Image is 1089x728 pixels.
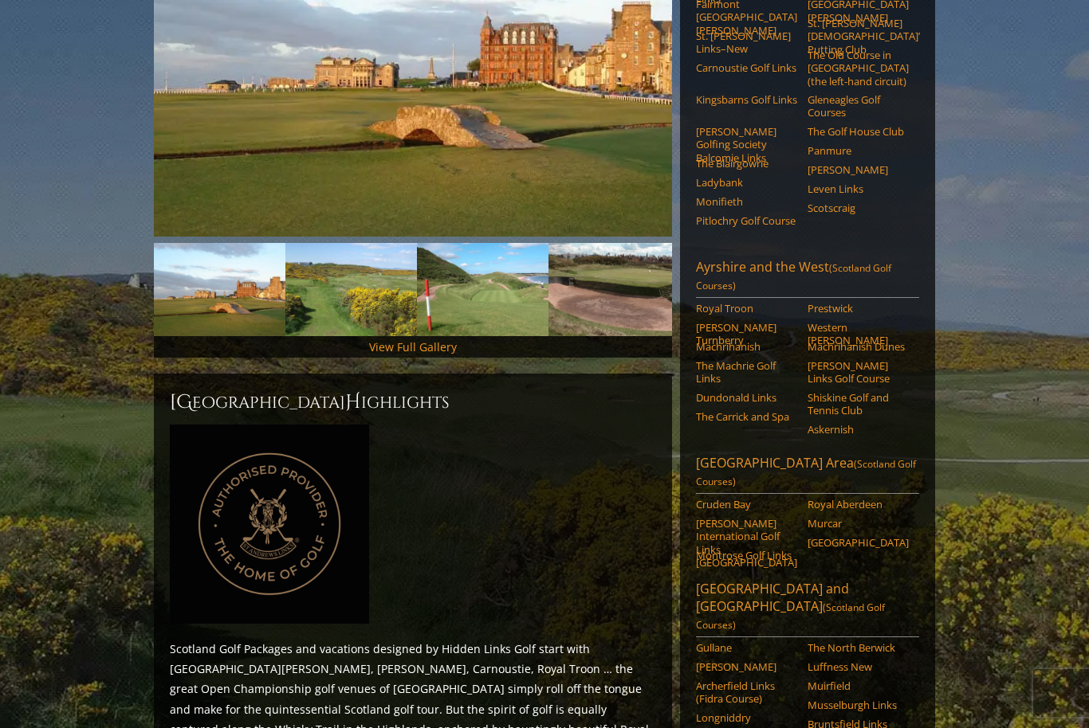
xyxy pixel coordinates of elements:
[808,182,909,195] a: Leven Links
[808,699,909,711] a: Musselburgh Links
[808,340,909,353] a: Machrihanish Dunes
[808,202,909,214] a: Scotscraig
[808,49,909,88] a: The Old Course in [GEOGRAPHIC_DATA] (the left-hand circuit)
[696,340,797,353] a: Machrihanish
[808,93,909,119] a: Gleneagles Golf Courses
[808,423,909,436] a: Askernish
[808,391,909,417] a: Shiskine Golf and Tennis Club
[696,214,797,227] a: Pitlochry Golf Course
[696,302,797,315] a: Royal Troon
[808,125,909,138] a: The Golf House Club
[696,61,797,74] a: Carnoustie Golf Links
[808,163,909,176] a: [PERSON_NAME]
[808,641,909,654] a: The North Berwick
[696,711,797,724] a: Longniddry
[808,660,909,673] a: Luffness New
[696,157,797,170] a: The Blairgowrie
[696,93,797,106] a: Kingsbarns Golf Links
[808,679,909,692] a: Muirfield
[696,176,797,189] a: Ladybank
[696,454,919,494] a: [GEOGRAPHIC_DATA] Area(Scotland Golf Courses)
[808,144,909,157] a: Panmure
[696,391,797,404] a: Dundonald Links
[696,660,797,673] a: [PERSON_NAME]
[696,258,919,298] a: Ayrshire and the West(Scotland Golf Courses)
[696,29,797,56] a: St. [PERSON_NAME] Links–New
[696,359,797,386] a: The Machrie Golf Links
[696,549,797,562] a: Montrose Golf Links
[696,410,797,423] a: The Carrick and Spa
[808,321,909,347] a: Western [PERSON_NAME]
[696,195,797,208] a: Monifieth
[808,359,909,386] a: [PERSON_NAME] Links Golf Course
[345,389,361,415] span: H
[808,536,909,549] a: [GEOGRAPHIC_DATA]
[696,125,797,164] a: [PERSON_NAME] Golfing Society Balcomie Links
[170,389,656,415] h2: [GEOGRAPHIC_DATA] ighlights
[808,302,909,315] a: Prestwick
[696,580,919,637] a: [GEOGRAPHIC_DATA] and [GEOGRAPHIC_DATA](Scotland Golf Courses)
[696,498,797,511] a: Cruden Bay
[369,339,457,354] a: View Full Gallery
[696,679,797,706] a: Archerfield Links (Fidra Course)
[808,17,909,56] a: St. [PERSON_NAME] [DEMOGRAPHIC_DATA]’ Putting Club
[696,641,797,654] a: Gullane
[696,517,797,569] a: [PERSON_NAME] International Golf Links [GEOGRAPHIC_DATA]
[696,321,797,347] a: [PERSON_NAME] Turnberry
[808,517,909,530] a: Murcar
[808,498,909,511] a: Royal Aberdeen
